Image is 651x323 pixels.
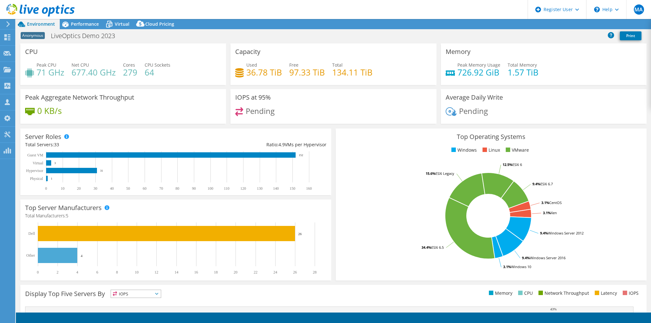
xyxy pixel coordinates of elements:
[246,62,257,68] span: Used
[234,270,237,274] text: 20
[257,186,263,191] text: 130
[25,141,176,148] div: Total Servers:
[116,270,118,274] text: 8
[508,62,537,68] span: Total Memory
[154,270,158,274] text: 12
[214,270,218,274] text: 18
[93,186,97,191] text: 30
[332,69,373,76] h4: 134.11 TiB
[540,231,548,235] tspan: 9.4%
[25,48,38,55] h3: CPU
[27,153,43,157] text: Guest VM
[540,181,553,186] tspan: ESXi 6.7
[421,245,431,250] tspan: 34.4%
[81,254,83,258] text: 4
[435,171,454,176] tspan: ESXi Legacy
[289,69,325,76] h4: 97.33 TiB
[621,290,639,297] li: IOPS
[66,213,68,219] span: 5
[51,177,52,180] text: 1
[293,270,297,274] text: 26
[289,62,298,68] span: Free
[457,62,500,68] span: Peak Memory Usage
[487,290,512,297] li: Memory
[431,245,444,250] tspan: ESXi 6.5
[61,186,65,191] text: 10
[537,290,589,297] li: Network Throughput
[299,154,303,157] text: 152
[543,210,551,215] tspan: 3.1%
[26,168,43,173] text: Hypervisor
[176,141,326,148] div: Ratio: VMs per Hypervisor
[175,186,179,191] text: 80
[306,186,312,191] text: 160
[77,186,81,191] text: 20
[504,147,529,154] li: VMware
[446,48,470,55] h3: Memory
[503,264,511,269] tspan: 3.1%
[37,69,64,76] h4: 71 GHz
[235,48,260,55] h3: Capacity
[54,142,59,148] span: 33
[28,231,35,236] text: Dell
[37,62,56,68] span: Peak CPU
[594,7,600,12] svg: \n
[37,270,39,274] text: 0
[512,162,522,167] tspan: ESXi 6
[481,147,500,154] li: Linux
[426,171,435,176] tspan: 15.6%
[123,69,137,76] h4: 279
[100,169,103,172] text: 31
[522,255,530,260] tspan: 9.4%
[450,147,477,154] li: Windows
[620,31,641,40] a: Print
[143,186,147,191] text: 60
[33,161,44,165] text: Virtual
[240,186,246,191] text: 120
[548,231,584,235] tspan: Windows Server 2012
[192,186,196,191] text: 90
[530,255,565,260] tspan: Windows Server 2016
[159,186,163,191] text: 70
[273,270,277,274] text: 24
[21,32,45,39] span: Anonymous
[57,270,58,274] text: 2
[517,290,533,297] li: CPU
[550,307,557,311] text: 43%
[135,270,139,274] text: 10
[246,106,275,116] span: Pending
[71,21,99,27] span: Performance
[145,62,170,68] span: CPU Sockets
[298,232,302,236] text: 26
[457,69,500,76] h4: 726.92 GiB
[25,204,102,211] h3: Top Server Manufacturers
[30,176,43,181] text: Physical
[273,186,279,191] text: 140
[446,94,503,101] h3: Average Daily Write
[254,270,257,274] text: 22
[110,186,114,191] text: 40
[145,69,170,76] h4: 64
[76,270,78,274] text: 4
[48,32,125,39] h1: LiveOptics Demo 2023
[332,62,343,68] span: Total
[593,290,617,297] li: Latency
[503,162,512,167] tspan: 12.5%
[224,186,230,191] text: 110
[290,186,295,191] text: 150
[25,133,61,140] h3: Server Roles
[115,21,129,27] span: Virtual
[25,212,326,219] h4: Total Manufacturers:
[54,161,56,165] text: 3
[532,181,540,186] tspan: 9.4%
[551,210,557,215] tspan: Xen
[26,253,35,258] text: Other
[549,200,562,205] tspan: CentOS
[246,69,282,76] h4: 36.78 TiB
[459,106,488,116] span: Pending
[27,21,55,27] span: Environment
[208,186,213,191] text: 100
[45,186,47,191] text: 0
[126,186,130,191] text: 50
[278,142,285,148] span: 4.9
